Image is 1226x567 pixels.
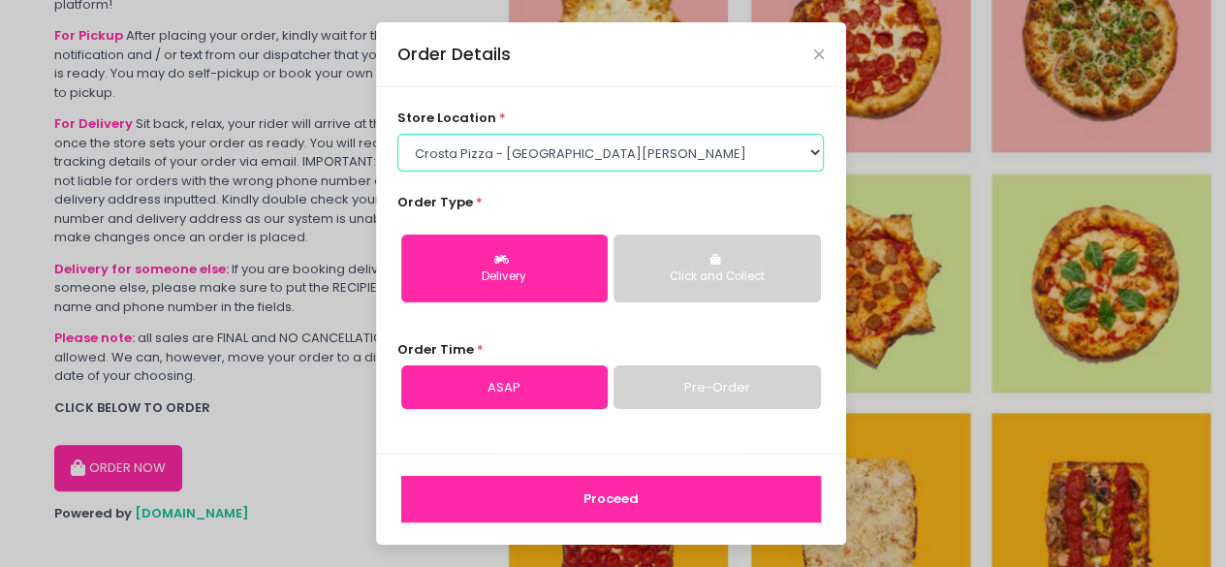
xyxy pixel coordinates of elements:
[415,268,594,286] div: Delivery
[613,235,820,302] button: Click and Collect
[401,476,821,522] button: Proceed
[401,235,608,302] button: Delivery
[397,193,473,211] span: Order Type
[613,365,820,410] a: Pre-Order
[401,365,608,410] a: ASAP
[397,109,496,127] span: store location
[397,42,511,67] div: Order Details
[397,340,474,359] span: Order Time
[814,49,824,59] button: Close
[627,268,806,286] div: Click and Collect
